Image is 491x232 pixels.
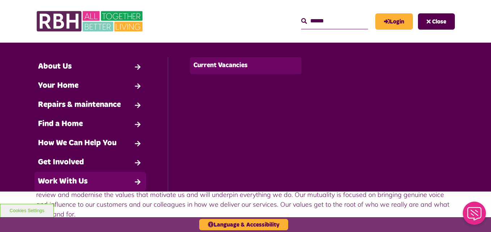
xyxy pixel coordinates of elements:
[375,13,413,30] a: MyRBH
[458,199,491,232] iframe: Netcall Web Assistant for live chat
[34,153,146,172] a: Get Involved
[36,7,145,35] img: RBH
[34,134,146,153] a: How We Can Help You
[34,76,146,95] a: Your Home
[199,219,288,230] button: Language & Accessibility
[432,19,446,25] span: Close
[34,95,146,115] a: Repairs & maintenance
[34,172,146,191] a: Work With Us
[34,191,146,210] a: Contact Us
[34,115,146,134] a: Find a Home
[190,57,301,74] a: Current Vacancies
[34,57,146,76] a: About Us
[301,13,368,29] input: Search
[36,180,455,219] p: As we’ve refocused our strategy back to our core housing role, we’ve taken the opportunity to wor...
[418,13,455,30] button: Navigation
